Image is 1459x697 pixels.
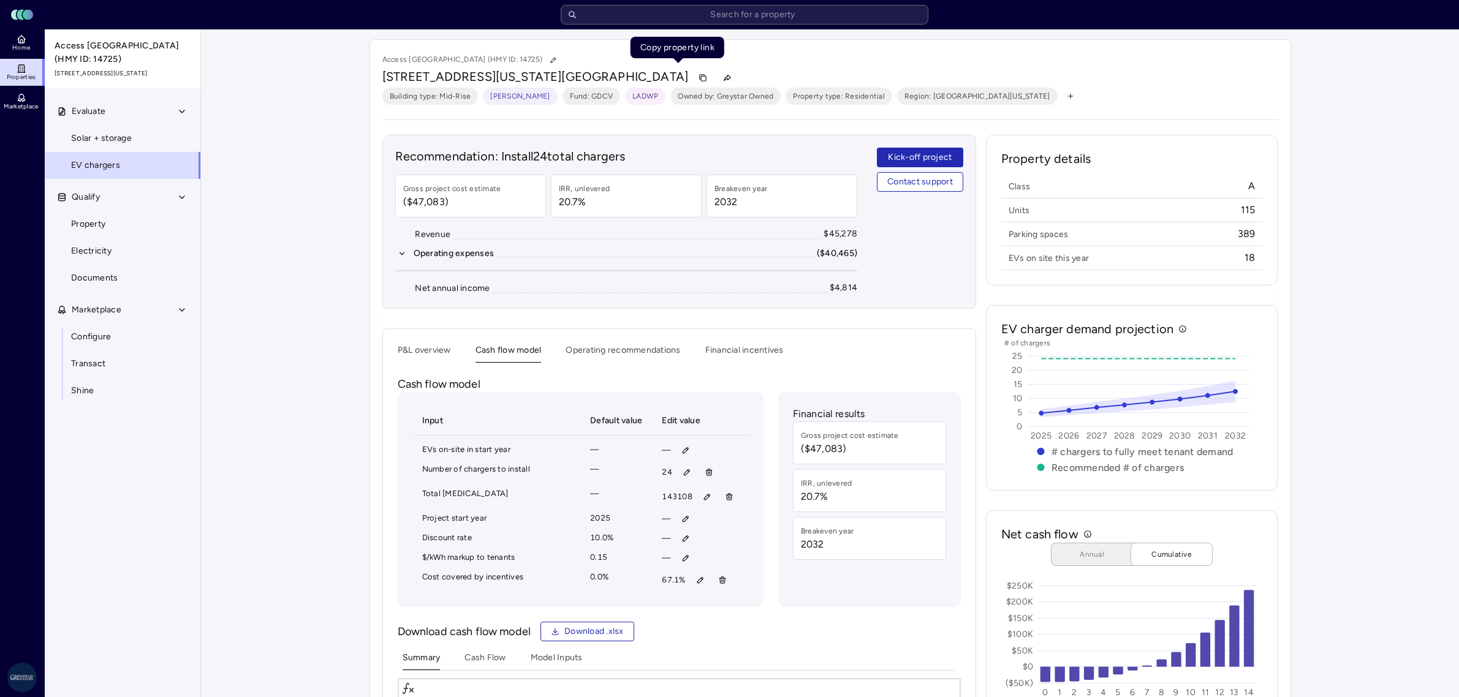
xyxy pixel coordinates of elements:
text: Recommended # of chargers [1052,462,1184,473]
p: Access [GEOGRAPHIC_DATA] (HMY ID: 14725) [382,52,561,68]
p: Download cash flow model [398,624,531,639]
th: Default value [580,407,652,435]
button: Evaluate [45,98,202,125]
text: 5 [1017,407,1022,418]
div: Operating expenses [414,247,495,260]
text: $150K [1008,613,1033,624]
span: 20.7% [801,489,852,504]
span: ($47,083) [801,442,899,456]
text: 2026 [1058,431,1079,441]
span: Fund: GDCV [570,90,613,102]
span: Region: [GEOGRAPHIC_DATA][US_STATE] [904,90,1050,102]
text: 2029 [1142,431,1162,441]
a: Shine [44,377,201,404]
span: 143108 [662,490,692,503]
span: Building type: Mid-Rise [390,90,471,102]
text: 2028 [1113,431,1135,441]
a: Property [44,211,201,238]
span: Documents [71,271,118,285]
a: Documents [44,265,201,292]
input: Search for a property [561,5,928,24]
td: — [580,460,652,484]
td: $/kWh markup to tenants [412,548,581,568]
td: — [580,440,652,460]
span: — [662,532,670,545]
text: ($50K) [1005,678,1033,688]
span: 2032 [801,537,854,552]
div: Revenue [415,228,450,241]
span: 24 [662,465,672,479]
button: Region: [GEOGRAPHIC_DATA][US_STATE] [897,88,1058,105]
h2: Net cash flow [1001,526,1078,543]
text: $50K [1012,646,1033,656]
span: 20.7% [559,195,610,209]
span: Qualify [72,190,100,204]
span: Owned by: Greystar Owned [678,90,773,102]
span: Property type: Residential [793,90,885,102]
span: EV chargers [71,159,120,172]
button: Qualify [45,184,202,211]
span: 67.1% [662,573,685,587]
td: EVs on-site in start year [412,440,581,460]
td: Discount rate [412,529,581,548]
td: 0.15 [580,548,652,568]
a: Download .xlsx [540,622,634,641]
span: — [662,512,670,526]
span: Access [GEOGRAPHIC_DATA] (HMY ID: 14725) [55,39,192,66]
span: Download .xlsx [564,625,624,638]
span: Parking spaces [1009,228,1069,240]
button: Contact support [877,172,963,192]
text: 25 [1012,351,1023,361]
img: Greystar AS [7,663,37,692]
a: Electricity [44,238,201,265]
span: ($47,083) [403,195,501,209]
div: $4,814 [830,281,858,295]
span: Shine [71,384,94,397]
button: Cash Flow [464,651,506,670]
span: LADWP [632,90,658,102]
button: Building type: Mid-Rise [382,88,479,105]
text: 20 [1012,365,1023,375]
text: 2032 [1225,431,1246,441]
div: Gross project cost estimate [801,429,899,442]
text: $0 [1022,661,1033,672]
button: Financial incentives [705,344,784,363]
button: Model Inputs [531,651,583,670]
span: Marketplace [72,303,121,317]
a: Solar + storage [44,125,201,152]
div: Gross project cost estimate [403,183,501,195]
div: Breakeven year [714,183,768,195]
div: Net annual income [415,282,490,295]
button: Summary [403,651,441,670]
span: Annual [1061,548,1123,560]
span: Class [1009,181,1030,192]
button: Cash flow model [476,344,542,363]
text: 2027 [1086,431,1107,441]
button: Fund: GDCV [563,88,621,105]
text: 2030 [1169,431,1191,441]
a: Configure [44,323,201,350]
div: Breakeven year [801,525,854,537]
span: — [662,551,670,565]
text: $250K [1007,581,1033,591]
h2: Recommendation: Install 24 total chargers [395,148,858,165]
div: $45,278 [824,227,857,241]
span: 18 [1245,251,1256,265]
text: 10 [1013,393,1023,404]
text: 2025 [1031,431,1052,441]
td: 10.0% [580,529,652,548]
div: ($40,465) [817,247,857,260]
td: Cost covered by incentives [412,568,581,592]
span: Home [12,44,30,51]
span: Configure [71,330,111,344]
span: EVs on site this year [1009,252,1089,264]
td: 0.0% [580,568,652,592]
span: Kick-off project [888,151,952,164]
h2: Property details [1001,150,1263,177]
p: Financial results [793,407,946,421]
span: [PERSON_NAME] [490,90,550,102]
p: Cash flow model [398,376,961,392]
th: Input [412,407,581,435]
span: Cumulative [1141,548,1202,560]
text: # chargers to fully meet tenant demand [1052,446,1234,458]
